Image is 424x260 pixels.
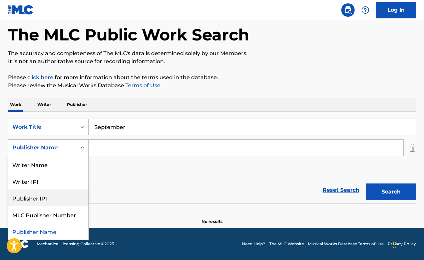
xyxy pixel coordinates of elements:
button: Search [366,183,416,200]
div: Publisher IPI [8,189,88,206]
a: Musical Works Database Terms of Use [308,241,384,247]
img: help [361,6,369,14]
div: Writer Name [8,156,88,173]
div: Work Title [12,123,72,131]
a: Reset Search [319,183,363,198]
span: Mechanical Licensing Collective © 2025 [37,241,114,247]
a: Privacy Policy [388,241,416,247]
img: Delete Criterion [409,139,416,156]
h1: The MLC Public Work Search [8,25,249,45]
a: Need Help? [242,241,265,247]
p: The accuracy and completeness of The MLC's data is determined solely by our Members. [8,49,416,57]
p: Work [8,98,23,112]
div: Writer IPI [8,173,88,189]
p: Please review the Musical Works Database [8,82,416,90]
form: Search Form [8,119,416,204]
p: Writer [35,98,53,112]
p: It is not an authoritative source for recording information. [8,57,416,66]
img: search [344,6,352,14]
div: MLC Publisher Number [8,206,88,223]
div: Publisher Name [12,144,72,152]
a: click here [27,74,53,81]
div: Publisher Name [8,223,88,240]
div: Help [359,3,372,17]
div: Drag [393,235,397,255]
p: No results [201,211,223,225]
a: The MLC Website [269,241,304,247]
a: Log In [376,2,416,18]
p: Publisher [65,98,89,112]
p: Please for more information about the terms used in the database. [8,74,416,82]
img: MLC Logo [8,5,34,15]
iframe: Chat Widget [391,228,424,260]
a: Terms of Use [124,82,160,89]
a: Public Search [341,3,355,17]
img: logo [8,240,29,248]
